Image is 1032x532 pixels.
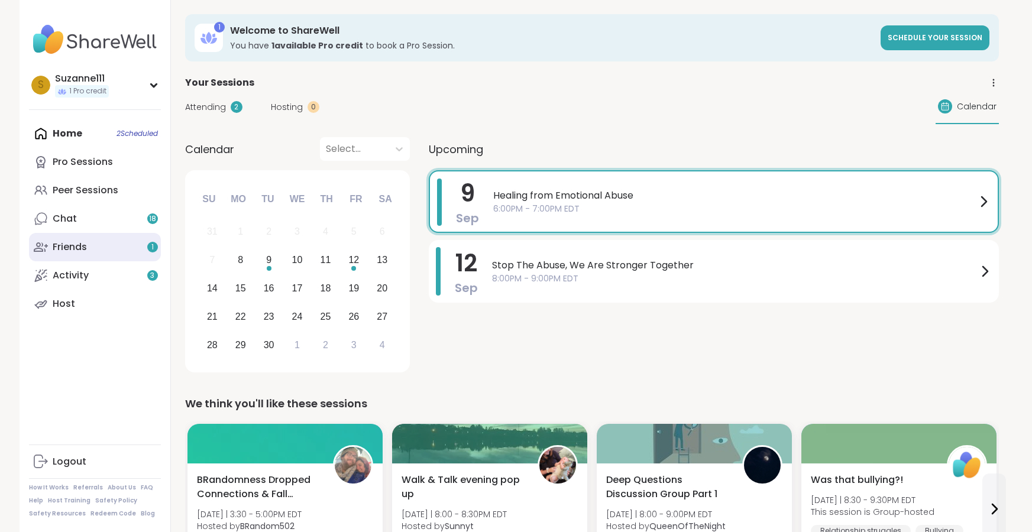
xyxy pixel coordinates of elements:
span: Sep [455,280,478,296]
div: We think you'll like these sessions [185,395,999,412]
span: S [38,77,44,93]
div: Choose Thursday, October 2nd, 2025 [313,332,338,358]
div: Choose Saturday, September 13th, 2025 [370,248,395,273]
div: Choose Monday, September 8th, 2025 [228,248,253,273]
div: Host [53,297,75,310]
div: Choose Saturday, September 20th, 2025 [370,276,395,301]
span: 8:00PM - 9:00PM EDT [492,273,978,285]
span: [DATE] | 3:30 - 5:00PM EDT [197,508,302,520]
b: QueenOfTheNight [649,520,726,532]
a: Host [29,290,161,318]
div: 24 [292,309,303,325]
div: Pro Sessions [53,155,113,168]
a: Friends1 [29,233,161,261]
span: Walk & Talk evening pop up [402,473,525,501]
span: This session is Group-hosted [811,506,934,518]
span: 1 Pro credit [69,86,106,96]
a: Chat18 [29,205,161,233]
div: Choose Tuesday, September 30th, 2025 [256,332,282,358]
span: Hosted by [402,520,507,532]
div: Choose Monday, September 15th, 2025 [228,276,253,301]
a: Safety Policy [95,497,137,505]
div: 31 [207,223,218,239]
div: 30 [264,337,274,353]
div: Choose Wednesday, September 17th, 2025 [284,276,310,301]
div: Friends [53,241,87,254]
div: 23 [264,309,274,325]
div: 9 [266,252,271,268]
div: 13 [377,252,387,268]
div: 1 [238,223,243,239]
span: 3 [150,271,154,281]
div: Choose Monday, September 22nd, 2025 [228,304,253,329]
img: QueenOfTheNight [744,447,781,484]
div: 18 [321,280,331,296]
div: 15 [235,280,246,296]
span: Hosted by [606,520,726,532]
a: Help [29,497,43,505]
div: Choose Friday, September 19th, 2025 [341,276,367,301]
a: Peer Sessions [29,176,161,205]
img: Sunnyt [539,447,576,484]
div: 16 [264,280,274,296]
div: 14 [207,280,218,296]
span: 18 [149,214,156,224]
div: 21 [207,309,218,325]
div: 25 [321,309,331,325]
div: month 2025-09 [198,218,396,359]
span: BRandomness Dropped Connections & Fall Emojis [197,473,320,501]
img: ShareWell Nav Logo [29,19,161,60]
div: 19 [348,280,359,296]
a: About Us [108,484,136,492]
div: 6 [380,223,385,239]
b: Sunnyt [445,520,474,532]
div: 11 [321,252,331,268]
div: Th [313,186,339,212]
b: BRandom502 [240,520,295,532]
div: 28 [207,337,218,353]
a: Host Training [48,497,90,505]
h3: You have to book a Pro Session. [230,40,874,51]
div: Choose Wednesday, September 24th, 2025 [284,304,310,329]
span: 1 [151,242,154,252]
div: Choose Friday, October 3rd, 2025 [341,332,367,358]
div: Choose Sunday, September 28th, 2025 [200,332,225,358]
div: Choose Sunday, September 21st, 2025 [200,304,225,329]
div: Su [196,186,222,212]
a: FAQ [141,484,153,492]
div: Choose Wednesday, October 1st, 2025 [284,332,310,358]
div: Choose Tuesday, September 9th, 2025 [256,248,282,273]
div: Not available Thursday, September 4th, 2025 [313,219,338,245]
div: Not available Saturday, September 6th, 2025 [370,219,395,245]
div: Choose Friday, September 26th, 2025 [341,304,367,329]
span: Calendar [957,100,997,113]
div: 8 [238,252,243,268]
div: Choose Tuesday, September 16th, 2025 [256,276,282,301]
span: Calendar [185,141,234,157]
div: Not available Monday, September 1st, 2025 [228,219,253,245]
div: Not available Wednesday, September 3rd, 2025 [284,219,310,245]
img: ShareWell [949,447,985,484]
div: Sa [372,186,398,212]
b: 1 available Pro credit [271,40,363,51]
span: Hosted by [197,520,302,532]
div: Not available Sunday, August 31st, 2025 [200,219,225,245]
span: Deep Questions Discussion Group Part 1 [606,473,729,501]
div: Choose Wednesday, September 10th, 2025 [284,248,310,273]
span: Hosting [271,101,303,113]
div: Choose Saturday, October 4th, 2025 [370,332,395,358]
span: Schedule your session [888,33,982,43]
div: Not available Sunday, September 7th, 2025 [200,248,225,273]
span: 12 [455,246,477,280]
a: Safety Resources [29,510,86,518]
div: Choose Saturday, September 27th, 2025 [370,304,395,329]
a: Pro Sessions [29,148,161,176]
div: Chat [53,212,77,225]
div: 20 [377,280,387,296]
a: How It Works [29,484,69,492]
div: Mo [225,186,251,212]
div: Suzanne111 [55,72,109,85]
div: 4 [380,337,385,353]
div: 3 [351,337,357,353]
div: 29 [235,337,246,353]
